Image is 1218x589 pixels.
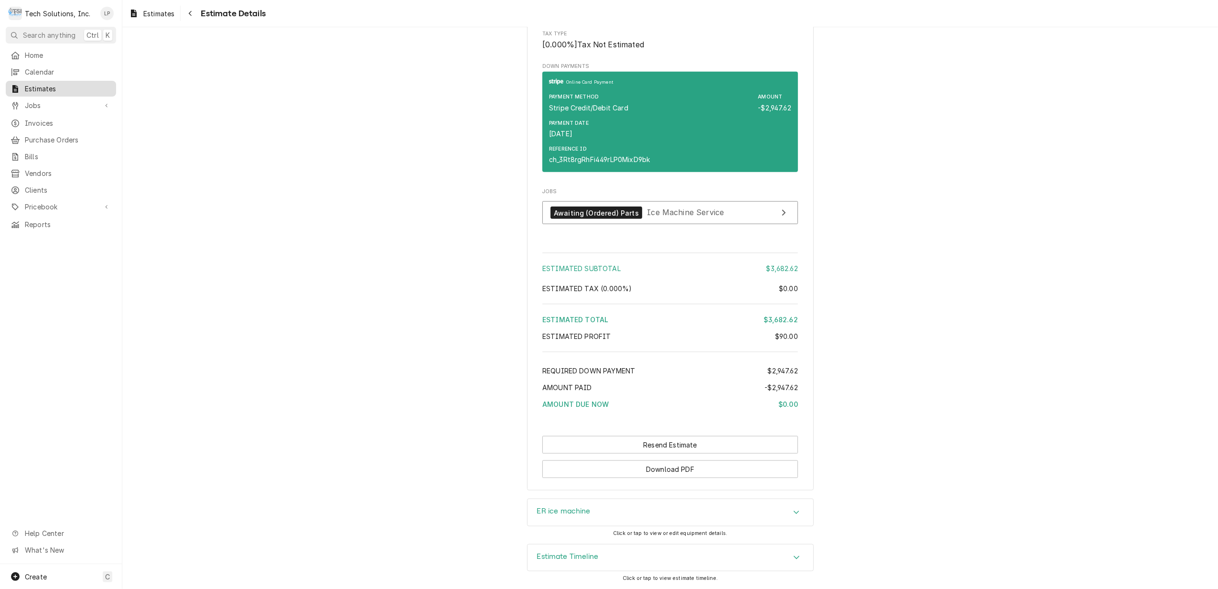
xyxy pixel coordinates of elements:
[778,399,798,409] div: $0.00
[143,9,174,19] span: Estimates
[549,145,587,153] div: Reference ID
[542,63,798,70] label: Down Payments
[125,6,178,22] a: Estimates
[549,93,599,101] div: Payment Method
[542,249,798,416] div: Amount Summary
[550,207,642,219] div: Awaiting (Ordered) Parts
[549,93,628,112] div: Payment Method
[542,367,635,375] span: Required Down Payment
[6,98,116,113] a: Go to Jobs
[542,63,798,176] div: Down Payments
[542,399,798,409] div: Amount Due Now
[6,217,116,232] a: Reports
[549,120,589,127] div: Payment Date
[542,454,798,478] div: Button Group Row
[549,76,563,87] svg: Stripe
[542,315,798,325] div: Estimated Total
[542,188,798,229] div: Jobs
[613,530,728,536] span: Click or tap to view or edit equipment details.
[6,542,116,558] a: Go to What's New
[542,40,644,49] span: [ 0.000 %] Tax Not Estimated
[542,72,798,176] div: Payment List
[542,436,798,454] button: Resend Estimate
[6,199,116,215] a: Go to Pricebook
[6,115,116,131] a: Invoices
[542,316,608,324] span: Estimated Total
[100,7,114,20] div: Lisa Paschal's Avatar
[25,573,47,581] span: Create
[25,185,111,195] span: Clients
[528,545,813,571] div: Accordion Header
[542,284,632,293] span: Estimated Tax ( 0.000% )
[768,366,798,376] div: $2,947.62
[542,436,798,478] div: Button Group
[25,84,111,94] span: Estimates
[25,219,111,229] span: Reports
[25,135,111,145] span: Purchase Orders
[9,7,22,20] div: Tech Solutions, Inc.'s Avatar
[198,7,266,20] span: Estimate Details
[6,149,116,164] a: Bills
[542,332,611,340] span: Estimated Profit
[549,129,572,139] div: Payment Date
[86,30,99,40] span: Ctrl
[25,168,111,178] span: Vendors
[566,79,613,85] span: Online Card Payment
[25,152,111,162] span: Bills
[542,188,798,196] span: Jobs
[25,545,110,555] span: What's New
[6,165,116,181] a: Vendors
[542,30,798,51] div: Tax Type
[537,507,591,516] h3: ER ice machine
[542,382,798,393] div: Amount Paid
[542,72,798,172] div: Payment
[6,47,116,63] a: Home
[527,499,814,526] div: ER ice machine
[542,39,798,51] span: Tax Type
[23,30,75,40] span: Search anything
[6,525,116,541] a: Go to Help Center
[542,284,798,294] div: Estimated Tax
[537,552,599,561] h3: Estimate Timeline
[25,118,111,128] span: Invoices
[6,81,116,97] a: Estimates
[549,103,628,113] div: Payment Method
[542,264,621,273] span: Estimated Subtotal
[6,64,116,80] a: Calendar
[100,7,114,20] div: LP
[528,499,813,526] div: Accordion Header
[542,436,798,454] div: Button Group Row
[542,30,798,38] span: Tax Type
[542,460,798,478] button: Download PDF
[105,572,110,582] span: C
[528,499,813,526] button: Accordion Details Expand Trigger
[25,67,111,77] span: Calendar
[6,27,116,44] button: Search anythingCtrlK
[779,284,798,294] div: $0.00
[765,382,798,393] div: -$2,947.62
[25,100,97,110] span: Jobs
[542,331,798,341] div: Estimated Profit
[549,154,650,164] div: ch_3Rt8rgRhFi449rLP0MixD9bk
[542,201,798,225] a: View Job
[528,545,813,571] button: Accordion Details Expand Trigger
[9,7,22,20] div: T
[106,30,110,40] span: K
[623,575,718,581] span: Click or tap to view estimate timeline.
[647,208,724,218] span: Ice Machine Service
[542,263,798,273] div: Estimated Subtotal
[775,331,798,341] div: $90.00
[25,202,97,212] span: Pricebook
[183,6,198,21] button: Navigate back
[758,93,782,101] div: Amount
[766,263,798,273] div: $3,682.62
[549,120,589,139] div: Payment Date
[758,103,791,113] div: Amount
[25,9,90,19] div: Tech Solutions, Inc.
[542,383,592,392] span: Amount Paid
[6,132,116,148] a: Purchase Orders
[6,182,116,198] a: Clients
[542,400,609,408] span: Amount Due Now
[527,544,814,572] div: Estimate Timeline
[764,315,798,325] div: $3,682.62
